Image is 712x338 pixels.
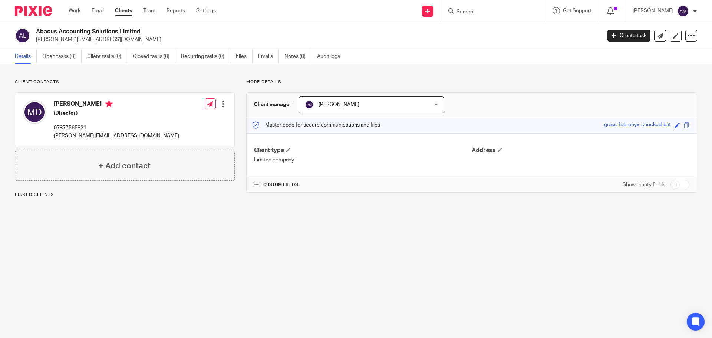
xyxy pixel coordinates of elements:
img: svg%3E [23,100,46,124]
p: Master code for secure communications and files [252,121,380,129]
h4: CUSTOM FIELDS [254,182,472,188]
input: Search [456,9,523,16]
a: Notes (0) [284,49,311,64]
p: [PERSON_NAME][EMAIL_ADDRESS][DOMAIN_NAME] [36,36,596,43]
a: Recurring tasks (0) [181,49,230,64]
h4: [PERSON_NAME] [54,100,179,109]
a: Team [143,7,155,14]
p: Limited company [254,156,472,164]
label: Show empty fields [623,181,665,188]
a: Client tasks (0) [87,49,127,64]
a: Create task [607,30,650,42]
a: Files [236,49,253,64]
p: More details [246,79,697,85]
a: Details [15,49,37,64]
span: [PERSON_NAME] [319,102,359,107]
p: Linked clients [15,192,235,198]
h2: Abacus Accounting Solutions Limited [36,28,484,36]
i: Primary [105,100,113,108]
p: [PERSON_NAME][EMAIL_ADDRESS][DOMAIN_NAME] [54,132,179,140]
h4: Client type [254,147,472,154]
img: Pixie [15,6,52,16]
div: grass-fed-onyx-checked-bat [604,121,671,129]
img: svg%3E [305,100,314,109]
img: svg%3E [677,5,689,17]
a: Audit logs [317,49,346,64]
p: 07877565821 [54,124,179,132]
h5: (Director) [54,109,179,117]
a: Work [69,7,80,14]
span: Get Support [563,8,591,13]
a: Settings [196,7,216,14]
a: Clients [115,7,132,14]
p: [PERSON_NAME] [633,7,673,14]
h4: Address [472,147,689,154]
h3: Client manager [254,101,291,108]
a: Emails [258,49,279,64]
a: Open tasks (0) [42,49,82,64]
a: Email [92,7,104,14]
p: Client contacts [15,79,235,85]
img: svg%3E [15,28,30,43]
h4: + Add contact [99,160,151,172]
a: Closed tasks (0) [133,49,175,64]
a: Reports [167,7,185,14]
